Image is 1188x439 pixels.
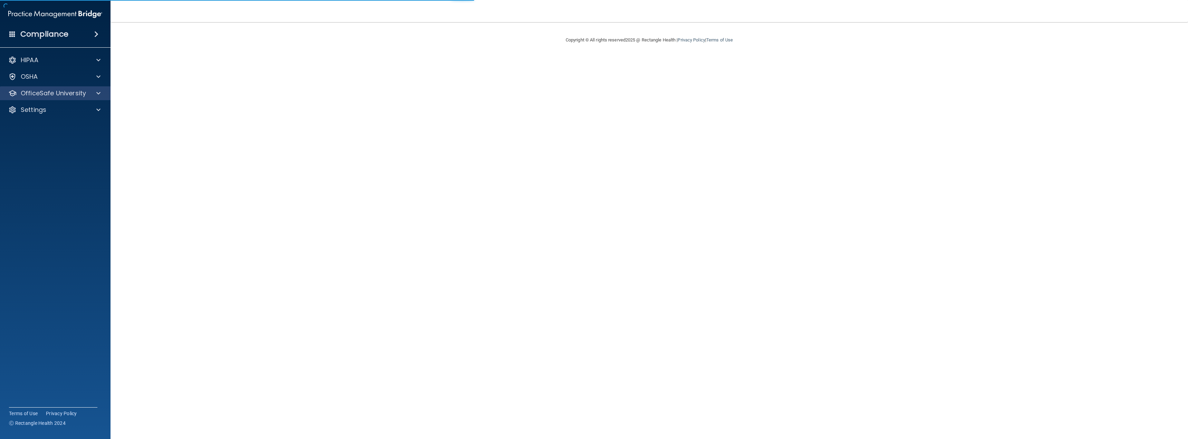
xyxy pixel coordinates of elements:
img: PMB logo [8,7,102,21]
a: Privacy Policy [678,37,705,42]
a: Privacy Policy [46,410,77,417]
p: Settings [21,106,46,114]
a: Terms of Use [706,37,733,42]
a: Settings [8,106,100,114]
a: OfficeSafe University [8,89,100,97]
p: OfficeSafe University [21,89,86,97]
a: Terms of Use [9,410,38,417]
span: Ⓒ Rectangle Health 2024 [9,420,66,427]
p: OSHA [21,73,38,81]
p: HIPAA [21,56,38,64]
div: Copyright © All rights reserved 2025 @ Rectangle Health | | [523,29,775,51]
a: OSHA [8,73,100,81]
a: HIPAA [8,56,100,64]
h4: Compliance [20,29,68,39]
